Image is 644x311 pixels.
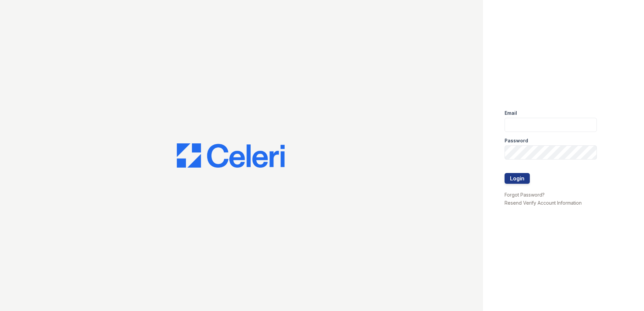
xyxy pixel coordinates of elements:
[505,110,517,116] label: Email
[505,200,582,206] a: Resend Verify Account Information
[505,192,545,198] a: Forgot Password?
[505,137,528,144] label: Password
[177,143,285,168] img: CE_Logo_Blue-a8612792a0a2168367f1c8372b55b34899dd931a85d93a1a3d3e32e68fde9ad4.png
[505,173,530,184] button: Login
